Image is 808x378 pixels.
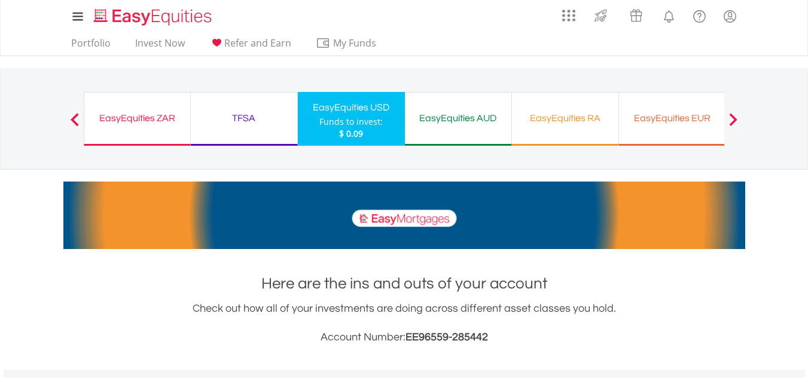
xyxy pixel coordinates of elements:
span: $ 0.09 [339,128,363,139]
div: EasyEquities EUR [626,110,718,127]
img: grid-menu-icon.svg [562,9,575,22]
div: EasyEquities AUD [412,110,504,127]
a: Refer and Earn [205,37,296,56]
div: Check out how all of your investments are doing across different asset classes you hold. [63,300,745,346]
a: AppsGrid [554,3,583,22]
a: Portfolio [66,37,115,56]
a: Home page [89,3,217,27]
img: EasyEquities_Logo.png [92,7,217,27]
span: Refer and Earn [224,36,291,50]
h3: Account Number: [63,329,745,346]
span: EE96559-285442 [405,331,488,343]
span: My Funds [316,35,394,51]
a: Notifications [654,3,684,27]
div: TFSA [198,110,290,127]
h1: Here are the ins and outs of your account [63,273,745,294]
a: My Profile [715,3,745,29]
button: Next [721,119,745,131]
img: thrive-v2.svg [591,6,611,25]
div: Funds to invest: [319,116,383,128]
a: FAQ's and Support [684,3,715,27]
button: Previous [63,119,87,131]
div: EasyEquities ZAR [92,110,183,127]
div: EasyEquities RA [519,110,611,127]
a: Invest Now [130,37,190,56]
a: Vouchers [618,3,654,25]
img: EasyMortage Promotion Banner [63,182,745,249]
div: EasyEquities USD [305,99,398,116]
img: vouchers-v2.svg [626,6,646,25]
